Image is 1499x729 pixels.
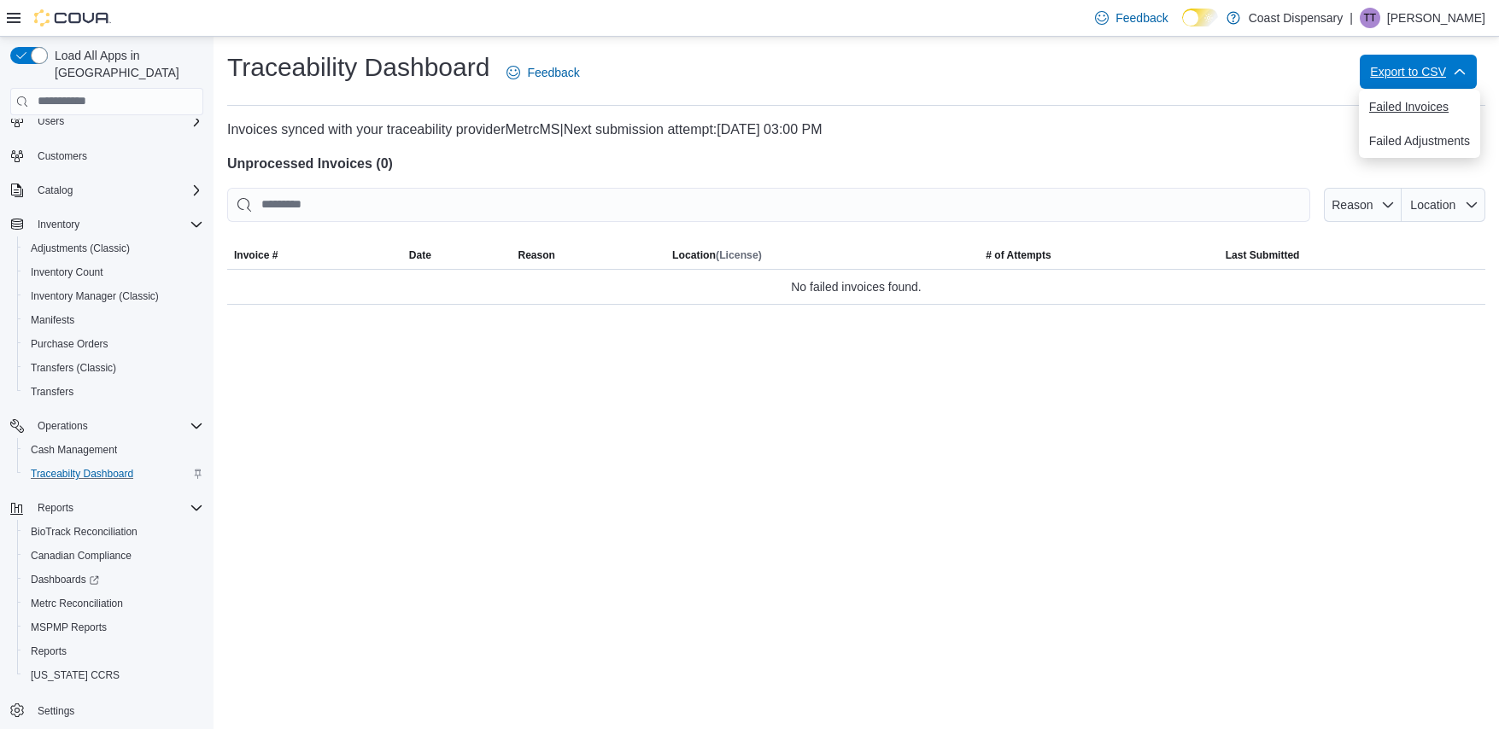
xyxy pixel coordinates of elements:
span: Settings [38,704,74,718]
span: BioTrack Reconciliation [24,522,203,542]
a: Metrc Reconciliation [24,593,130,614]
span: # of Attempts [986,248,1051,262]
span: MSPMP Reports [31,621,107,634]
div: Tyler Tan Ly [1360,8,1380,28]
span: Reason [518,248,555,262]
span: Metrc Reconciliation [24,593,203,614]
button: BioTrack Reconciliation [17,520,210,544]
span: Transfers [24,382,203,402]
button: Operations [31,416,95,436]
span: [US_STATE] CCRS [31,668,120,682]
a: Cash Management [24,440,124,460]
a: Reports [24,641,73,662]
button: Canadian Compliance [17,544,210,568]
a: Adjustments (Classic) [24,238,137,259]
span: Manifests [31,313,74,327]
span: Operations [38,419,88,433]
a: BioTrack Reconciliation [24,522,144,542]
a: Feedback [1088,1,1174,35]
span: MSPMP Reports [24,617,203,638]
span: Inventory Count [31,265,103,279]
span: Reports [38,501,73,515]
a: Purchase Orders [24,334,115,354]
p: Coast Dispensary [1249,8,1344,28]
button: Purchase Orders [17,332,210,356]
button: [US_STATE] CCRS [17,663,210,687]
span: Inventory Manager (Classic) [24,286,203,306]
button: Reports [17,639,210,663]
span: Dark Mode [1182,26,1183,27]
a: Transfers (Classic) [24,358,123,378]
span: Next submission attempt: [564,122,717,137]
span: Failed Invoices [1369,100,1470,114]
span: Cash Management [24,440,203,460]
a: Manifests [24,310,81,330]
span: Catalog [31,180,203,201]
span: Washington CCRS [24,665,203,685]
span: Transfers (Classic) [31,361,116,375]
button: Date [402,242,512,269]
a: Traceabilty Dashboard [24,464,140,484]
span: Last Submitted [1226,248,1300,262]
span: Canadian Compliance [24,545,203,566]
a: Customers [31,146,94,166]
button: Failed Invoices [1359,90,1480,124]
span: Reports [31,644,67,658]
span: (License) [716,249,762,261]
p: Invoices synced with your traceability provider MetrcMS | [DATE] 03:00 PM [227,120,1485,140]
span: Traceabilty Dashboard [31,467,133,481]
h5: Location [672,248,762,262]
span: Adjustments (Classic) [24,238,203,259]
button: Adjustments (Classic) [17,236,210,260]
span: Customers [31,145,203,166]
span: Reports [31,498,203,518]
button: Users [31,111,71,131]
img: Cova [34,9,111,26]
span: Manifests [24,310,203,330]
a: Inventory Count [24,262,110,283]
span: Purchase Orders [31,337,108,351]
span: No failed invoices found. [791,277,922,297]
a: Feedback [500,55,586,90]
button: Inventory [31,214,86,235]
span: Feedback [1115,9,1168,26]
p: [PERSON_NAME] [1387,8,1485,28]
span: Canadian Compliance [31,549,132,563]
span: Inventory Count [24,262,203,283]
span: Reports [24,641,203,662]
span: Users [38,114,64,128]
h1: Traceability Dashboard [227,50,489,85]
button: Inventory Manager (Classic) [17,284,210,308]
button: Invoice # [227,242,402,269]
button: Manifests [17,308,210,332]
input: Dark Mode [1182,9,1218,26]
button: Export to CSV [1360,55,1477,89]
button: Users [3,109,210,133]
button: Catalog [3,178,210,202]
span: Dashboards [31,573,99,586]
span: Export to CSV [1370,55,1467,89]
span: Transfers [31,385,73,399]
span: Failed Adjustments [1369,134,1470,148]
span: Reason [1332,198,1373,212]
span: Settings [31,699,203,720]
button: Transfers (Classic) [17,356,210,380]
button: Reason [1324,188,1402,222]
button: Reports [3,496,210,520]
button: Traceabilty Dashboard [17,462,210,486]
span: Inventory Manager (Classic) [31,289,159,303]
span: Inventory [38,218,79,231]
span: Metrc Reconciliation [31,597,123,610]
span: Feedback [527,64,579,81]
span: Operations [31,416,203,436]
a: [US_STATE] CCRS [24,665,126,685]
span: Traceabilty Dashboard [24,464,203,484]
button: Customers [3,143,210,168]
a: Settings [31,701,81,721]
span: Customers [38,149,87,163]
span: Cash Management [31,443,117,457]
button: Location [1402,188,1485,222]
span: Location [1410,198,1455,212]
button: Operations [3,414,210,438]
span: Inventory [31,214,203,235]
